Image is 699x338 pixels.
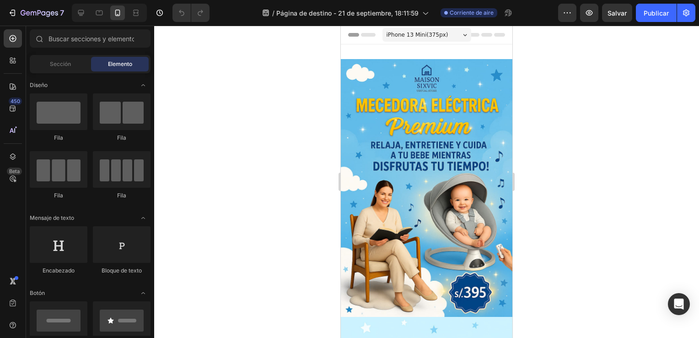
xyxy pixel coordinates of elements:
div: Beta [7,168,22,175]
span: Botón [30,289,45,297]
span: Alternar abierto [136,78,151,93]
span: Salvar [608,9,627,17]
div: Abra Intercom Messenger [668,293,690,315]
span: Elemento [108,60,132,68]
span: Corriente de aire [450,9,494,17]
div: Fila [93,134,151,142]
button: Salvar [602,4,632,22]
div: Bloque de texto [93,267,151,275]
font: Publicar [644,8,669,18]
span: / [272,8,274,18]
span: Sección [50,60,71,68]
span: Diseño [30,81,48,89]
button: Publicar [636,4,677,22]
span: Alternar abierto [136,286,151,300]
iframe: Design area [341,26,512,338]
div: Encabezado [30,267,87,275]
div: Deshacer/Rehacer [172,4,210,22]
span: Mensaje de texto [30,214,74,222]
span: Alternar abierto [136,211,151,225]
span: Página de destino - 21 de septiembre, 18:11:59 [276,8,419,18]
div: Fila [30,134,87,142]
div: 450 [9,98,22,105]
div: Fila [93,191,151,200]
button: 7 [4,4,68,22]
input: Buscar secciones y elementos [30,29,151,48]
p: 7 [60,7,64,18]
div: Fila [30,191,87,200]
